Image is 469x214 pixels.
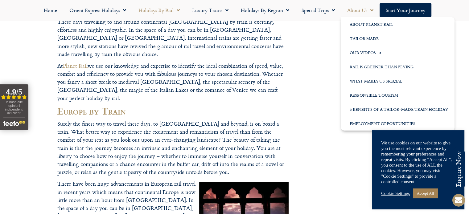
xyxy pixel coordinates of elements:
[57,106,289,116] h2: Europe by Train
[341,31,455,46] a: Tailor Made
[341,60,455,74] a: Rail is Greener than Flying
[63,62,88,70] a: Planet Rail
[132,3,186,17] a: Holidays by Rail
[341,116,455,131] a: Employment Opportunities
[341,17,455,131] ul: About Us
[57,18,289,58] p: These days travelling to and around continental [GEOGRAPHIC_DATA] by train is exciting, effortles...
[186,3,235,17] a: Luxury Trains
[341,74,455,88] a: What Makes us Special
[235,3,295,17] a: Holidays by Region
[413,188,438,198] a: Accept All
[341,102,455,116] a: 6 Benefits of a Tailor-Made Train Holiday
[341,3,380,17] a: About Us
[341,46,455,60] a: Our Videos
[381,140,455,184] div: We use cookies on our website to give you the most relevant experience by remembering your prefer...
[341,17,455,31] a: About Planet Rail
[57,120,289,176] p: Surely the finest way to travel these days, to [GEOGRAPHIC_DATA] and beyond, is on board a train....
[57,62,289,102] p: At we use our knowledge and expertise to identify the ideal combination of speed, value, comfort ...
[295,3,341,17] a: Special Trips
[63,3,132,17] a: Orient Express Holidays
[381,191,410,196] a: Cookie Settings
[38,3,63,17] a: Home
[380,3,431,17] a: Start your Journey
[341,88,455,102] a: Responsible Tourism
[3,3,466,17] nav: Menu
